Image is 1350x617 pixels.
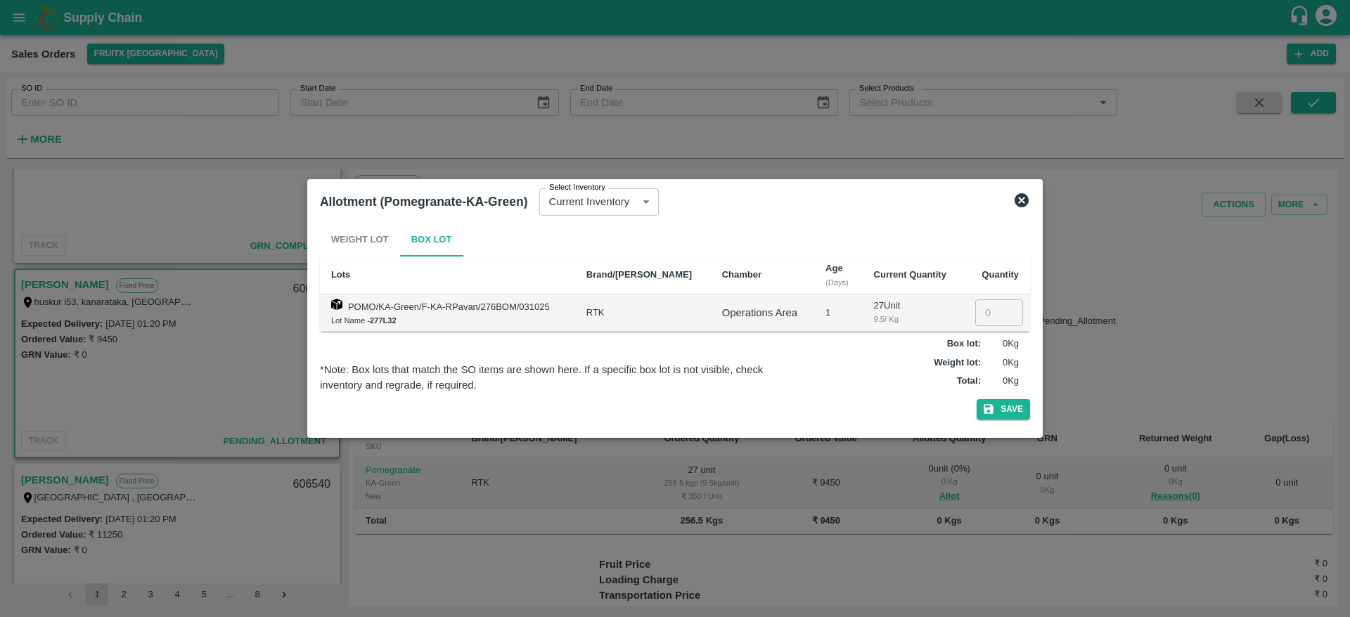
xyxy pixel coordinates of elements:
b: Quantity [982,269,1019,280]
b: Chamber [722,269,761,280]
input: 0 [975,299,1023,326]
p: 0 Kg [984,375,1019,388]
b: Age [825,263,843,273]
b: Allotment (Pomegranate-KA-Green) [320,195,528,209]
p: Current Inventory [549,194,630,209]
div: 9.5 / Kg [874,313,952,325]
td: 1 [814,294,863,332]
b: Brand/[PERSON_NAME] [586,269,692,280]
td: RTK [575,294,711,332]
td: 27 Unit [863,294,963,332]
label: Weight lot : [934,356,981,370]
div: *Note: Box lots that match the SO items are shown here. If a specific box lot is not visible, che... [320,362,793,394]
b: Current Quantity [874,269,946,280]
div: (Days) [825,276,851,289]
p: 0 Kg [984,356,1019,370]
div: Lot Name - [331,314,564,327]
button: Save [977,399,1030,420]
b: 277L32 [370,316,397,325]
p: 0 Kg [984,337,1019,351]
label: Total : [957,375,981,388]
label: Select Inventory [549,182,605,193]
img: box [331,299,342,310]
label: Box lot : [947,337,981,351]
b: Lots [331,269,350,280]
td: POMO/KA-Green/F-KA-RPavan/276BOM/031025 [320,294,575,332]
button: Box Lot [400,223,463,256]
div: Operations Area [722,305,803,320]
